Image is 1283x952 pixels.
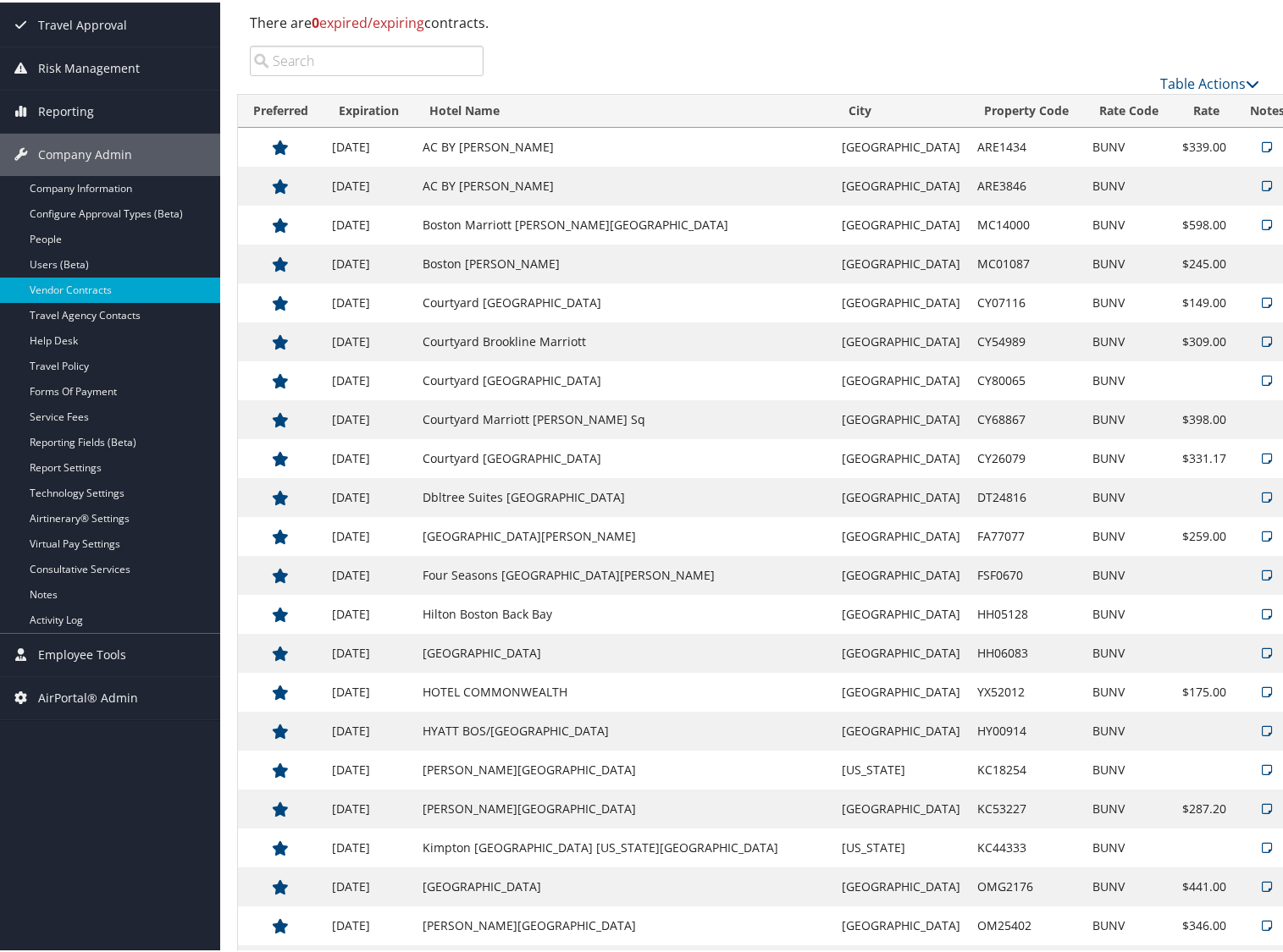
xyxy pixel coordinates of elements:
[969,670,1084,709] td: YX52012
[1174,398,1235,437] td: $398.00
[414,865,833,904] td: [GEOGRAPHIC_DATA]
[1174,320,1235,359] td: $309.00
[324,787,414,826] td: [DATE]
[969,592,1084,631] td: HH05128
[833,164,969,203] td: [GEOGRAPHIC_DATA]
[324,164,414,203] td: [DATE]
[414,281,833,320] td: Courtyard [GEOGRAPHIC_DATA]
[833,281,969,320] td: [GEOGRAPHIC_DATA]
[1084,631,1174,670] td: BUNV
[324,826,414,865] td: [DATE]
[324,670,414,709] td: [DATE]
[833,904,969,943] td: [GEOGRAPHIC_DATA]
[414,398,833,437] td: Courtyard Marriott [PERSON_NAME] Sq
[1084,281,1174,320] td: BUNV
[1084,709,1174,748] td: BUNV
[324,320,414,359] td: [DATE]
[414,553,833,592] td: Four Seasons [GEOGRAPHIC_DATA][PERSON_NAME]
[969,320,1084,359] td: CY54989
[414,437,833,476] td: Courtyard [GEOGRAPHIC_DATA]
[1174,125,1235,164] td: $339.00
[324,904,414,943] td: [DATE]
[414,904,833,943] td: [PERSON_NAME][GEOGRAPHIC_DATA]
[969,242,1084,281] td: MC01087
[1084,164,1174,203] td: BUNV
[969,164,1084,203] td: ARE3846
[969,398,1084,437] td: CY68867
[1084,515,1174,553] td: BUNV
[414,476,833,515] td: Dbltree Suites [GEOGRAPHIC_DATA]
[38,631,126,674] span: Employee Tools
[969,631,1084,670] td: HH06083
[969,826,1084,865] td: KC44333
[1174,670,1235,709] td: $175.00
[414,826,833,865] td: Kimpton [GEOGRAPHIC_DATA] [US_STATE][GEOGRAPHIC_DATA]
[833,437,969,476] td: [GEOGRAPHIC_DATA]
[833,515,969,553] td: [GEOGRAPHIC_DATA]
[1084,125,1174,164] td: BUNV
[324,242,414,281] td: [DATE]
[414,125,833,164] td: AC BY [PERSON_NAME]
[324,748,414,787] td: [DATE]
[1160,72,1259,91] a: Table Actions
[414,748,833,787] td: [PERSON_NAME][GEOGRAPHIC_DATA]
[1084,476,1174,515] td: BUNV
[1084,748,1174,787] td: BUNV
[1084,553,1174,592] td: BUNV
[1084,670,1174,709] td: BUNV
[969,437,1084,476] td: CY26079
[833,398,969,437] td: [GEOGRAPHIC_DATA]
[1084,437,1174,476] td: BUNV
[38,674,138,717] span: AirPortal® Admin
[324,281,414,320] td: [DATE]
[1084,592,1174,631] td: BUNV
[250,43,484,74] input: Search
[969,125,1084,164] td: ARE1434
[833,242,969,281] td: [GEOGRAPHIC_DATA]
[414,203,833,242] td: Boston Marriott [PERSON_NAME][GEOGRAPHIC_DATA]
[969,904,1084,943] td: OM25402
[1174,865,1235,904] td: $441.00
[1174,203,1235,242] td: $598.00
[324,359,414,398] td: [DATE]
[414,515,833,553] td: [GEOGRAPHIC_DATA][PERSON_NAME]
[1174,281,1235,320] td: $149.00
[324,398,414,437] td: [DATE]
[414,242,833,281] td: Boston [PERSON_NAME]
[833,553,969,592] td: [GEOGRAPHIC_DATA]
[1084,203,1174,242] td: BUNV
[324,203,414,242] td: [DATE]
[1084,398,1174,437] td: BUNV
[1084,826,1174,865] td: BUNV
[238,92,324,125] th: Preferred: activate to sort column ascending
[833,865,969,904] td: [GEOGRAPHIC_DATA]
[1174,787,1235,826] td: $287.20
[312,11,424,30] span: expired/expiring
[833,476,969,515] td: [GEOGRAPHIC_DATA]
[1084,92,1174,125] th: Rate Code: activate to sort column ascending
[414,92,833,125] th: Hotel Name: activate to sort column descending
[324,865,414,904] td: [DATE]
[1174,92,1235,125] th: Rate: activate to sort column ascending
[414,631,833,670] td: [GEOGRAPHIC_DATA]
[833,748,969,787] td: [US_STATE]
[414,709,833,748] td: HYATT BOS/[GEOGRAPHIC_DATA]
[414,592,833,631] td: Hilton Boston Back Bay
[1084,904,1174,943] td: BUNV
[324,709,414,748] td: [DATE]
[1174,437,1235,476] td: $331.17
[833,125,969,164] td: [GEOGRAPHIC_DATA]
[1084,242,1174,281] td: BUNV
[969,748,1084,787] td: KC18254
[969,787,1084,826] td: KC53227
[969,553,1084,592] td: FSF0670
[833,826,969,865] td: [US_STATE]
[833,359,969,398] td: [GEOGRAPHIC_DATA]
[324,437,414,476] td: [DATE]
[1174,242,1235,281] td: $245.00
[833,320,969,359] td: [GEOGRAPHIC_DATA]
[1174,515,1235,553] td: $259.00
[969,865,1084,904] td: OMG2176
[833,203,969,242] td: [GEOGRAPHIC_DATA]
[969,92,1084,125] th: Property Code: activate to sort column ascending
